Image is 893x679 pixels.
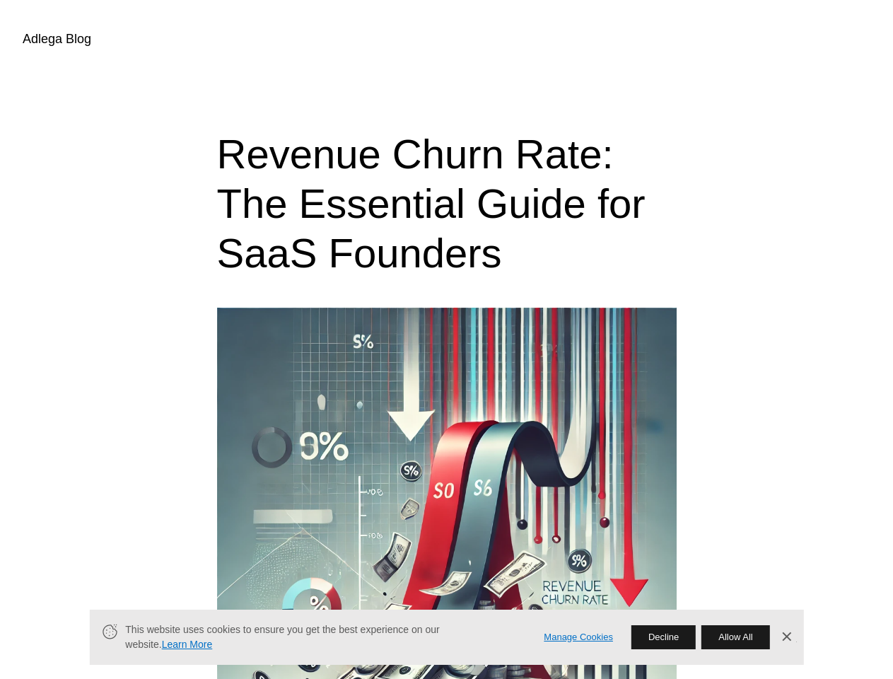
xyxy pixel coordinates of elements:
a: Learn More [162,639,213,650]
button: Allow All [701,625,769,649]
svg: Cookie Icon [100,622,118,640]
a: Dismiss Banner [776,627,797,648]
h1: Revenue Churn Rate: The Essential Guide for SaaS Founders [217,129,677,277]
span: This website uses cookies to ensure you get the best experience on our website. [125,622,524,652]
a: Adlega Blog [23,32,91,46]
button: Decline [631,625,696,649]
a: Manage Cookies [544,630,613,645]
